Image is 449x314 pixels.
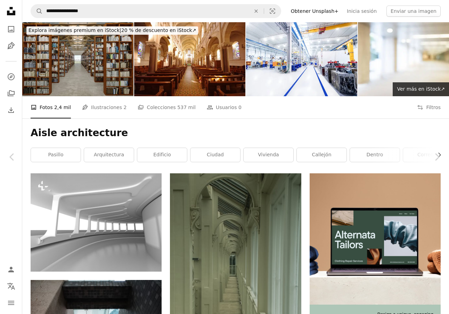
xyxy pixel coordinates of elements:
[31,4,281,18] form: Encuentra imágenes en todo el sitio
[397,86,445,92] span: Ver más en iStock ↗
[170,268,301,275] a: un largo pasillo con un reloj en la pared
[4,279,18,293] button: Idioma
[82,96,126,118] a: Ilustraciones 2
[138,96,196,118] a: Colecciones 537 mil
[248,5,264,18] button: Borrar
[4,22,18,36] a: Fotos
[84,148,134,162] a: arquitectura
[31,148,81,162] a: pasillo
[137,148,187,162] a: edificio
[417,96,441,118] button: Filtros
[343,6,381,17] a: Inicia sesión
[207,96,242,118] a: Usuarios 0
[238,104,242,111] span: 0
[28,27,196,33] span: 20 % de descuento en iStock ↗
[264,5,281,18] button: Búsqueda visual
[4,70,18,84] a: Explorar
[310,173,441,304] img: file-1707885205802-88dd96a21c72image
[4,296,18,310] button: Menú
[425,124,449,190] a: Siguiente
[31,127,441,139] h1: Aisle architecture
[190,148,240,162] a: ciudad
[386,6,441,17] button: Enviar una imagen
[350,148,400,162] a: dentro
[22,22,133,96] img: Interior De La Biblioteca Con Libros En Estanterías De Madera
[4,39,18,53] a: Ilustraciones
[287,6,343,17] a: Obtener Unsplash+
[22,22,202,39] a: Explora imágenes premium en iStock|20 % de descuento en iStock↗
[393,82,449,96] a: Ver más en iStock↗
[177,104,196,111] span: 537 mil
[28,27,121,33] span: Explora imágenes premium en iStock |
[244,148,293,162] a: vivienda
[297,148,346,162] a: callejón
[123,104,126,111] span: 2
[31,173,162,272] img: Fondo de diseño de columnas de arquitectura moderna. Ilustración de renderizado 3D
[4,86,18,100] a: Colecciones
[4,263,18,276] a: Iniciar sesión / Registrarse
[246,22,357,96] img: Fábrica moderna y pasillo
[134,22,245,96] img: pequeña iglesia católica
[31,219,162,225] a: Fondo de diseño de columnas de arquitectura moderna. Ilustración de renderizado 3D
[31,5,43,18] button: Buscar en Unsplash
[4,103,18,117] a: Historial de descargas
